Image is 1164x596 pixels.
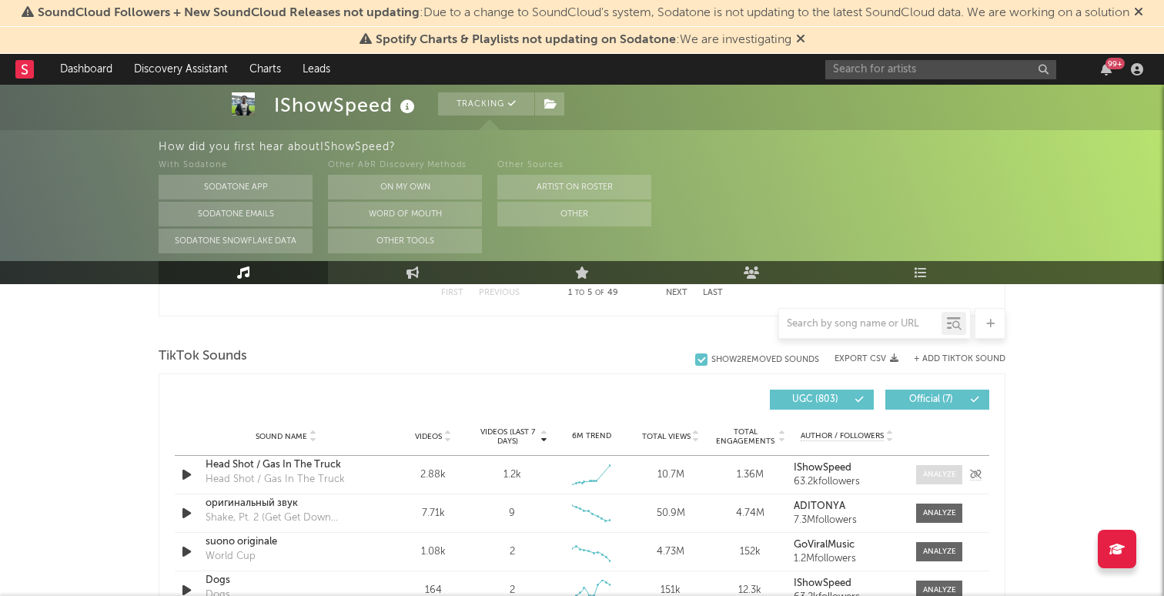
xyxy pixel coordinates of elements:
[595,290,604,296] span: of
[239,54,292,85] a: Charts
[635,467,707,483] div: 10.7M
[898,355,1005,363] button: + Add TikTok Sound
[159,175,313,199] button: Sodatone App
[376,34,791,46] span: : We are investigating
[780,395,851,404] span: UGC ( 803 )
[794,554,901,564] div: 1.2M followers
[159,138,1164,156] div: How did you first hear about IShowSpeed ?
[714,506,786,521] div: 4.74M
[794,578,901,589] a: IShowSpeed
[711,355,819,365] div: Show 2 Removed Sounds
[159,229,313,253] button: Sodatone Snowflake Data
[206,534,366,550] a: suono originale
[794,477,901,487] div: 63.2k followers
[794,515,901,526] div: 7.3M followers
[509,506,515,521] div: 9
[835,354,898,363] button: Export CSV
[1101,63,1112,75] button: 99+
[159,156,313,175] div: With Sodatone
[794,578,851,588] strong: IShowSpeed
[206,511,366,526] div: Shake, Pt. 2 (Get Get Down Version)
[159,347,247,366] span: TikTok Sounds
[397,506,469,521] div: 7.71k
[714,427,777,446] span: Total Engagements
[779,318,942,330] input: Search by song name or URL
[206,472,345,487] div: Head Shot / Gas In The Truck
[794,463,851,473] strong: IShowSpeed
[801,431,884,441] span: Author / Followers
[714,467,786,483] div: 1.36M
[49,54,123,85] a: Dashboard
[328,175,482,199] button: On My Own
[556,430,627,442] div: 6M Trend
[642,432,691,441] span: Total Views
[794,501,901,512] a: ADITONYA
[397,467,469,483] div: 2.88k
[206,496,366,511] a: оригинальный звук
[256,432,307,441] span: Sound Name
[438,92,534,116] button: Tracking
[328,156,482,175] div: Other A&R Discovery Methods
[159,202,313,226] button: Sodatone Emails
[794,540,901,551] a: GoViralMusic
[635,544,707,560] div: 4.73M
[796,34,805,46] span: Dismiss
[885,390,989,410] button: Official(7)
[914,355,1005,363] button: + Add TikTok Sound
[479,289,520,297] button: Previous
[1105,58,1125,69] div: 99 +
[376,34,676,46] span: Spotify Charts & Playlists not updating on Sodatone
[497,156,651,175] div: Other Sources
[415,432,442,441] span: Videos
[497,202,651,226] button: Other
[794,540,855,550] strong: GoViralMusic
[550,284,635,303] div: 1 5 49
[38,7,1129,19] span: : Due to a change to SoundCloud's system, Sodatone is not updating to the latest SoundCloud data....
[770,390,874,410] button: UGC(803)
[503,467,521,483] div: 1.2k
[510,544,515,560] div: 2
[575,290,584,296] span: to
[274,92,419,118] div: IShowSpeed
[441,289,463,297] button: First
[328,229,482,253] button: Other Tools
[206,457,366,473] a: Head Shot / Gas In The Truck
[714,544,786,560] div: 152k
[206,573,366,588] a: Dogs
[635,506,707,521] div: 50.9M
[794,501,845,511] strong: ADITONYA
[703,289,723,297] button: Last
[895,395,966,404] span: Official ( 7 )
[397,544,469,560] div: 1.08k
[328,202,482,226] button: Word Of Mouth
[666,289,687,297] button: Next
[38,7,420,19] span: SoundCloud Followers + New SoundCloud Releases not updating
[497,175,651,199] button: Artist on Roster
[794,463,901,474] a: IShowSpeed
[1134,7,1143,19] span: Dismiss
[206,549,256,564] div: World Cup
[477,427,539,446] span: Videos (last 7 days)
[825,60,1056,79] input: Search for artists
[123,54,239,85] a: Discovery Assistant
[292,54,341,85] a: Leads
